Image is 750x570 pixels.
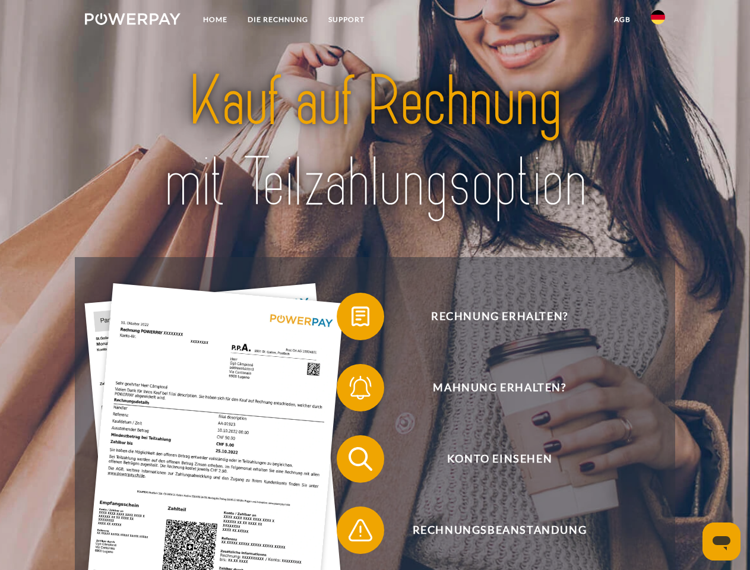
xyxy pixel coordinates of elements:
img: qb_warning.svg [346,515,375,545]
img: de [651,10,665,24]
img: qb_bill.svg [346,302,375,331]
span: Konto einsehen [354,435,645,483]
button: Rechnungsbeanstandung [337,506,645,554]
a: SUPPORT [318,9,375,30]
span: Rechnung erhalten? [354,293,645,340]
span: Rechnungsbeanstandung [354,506,645,554]
button: Konto einsehen [337,435,645,483]
iframe: Schaltfläche zum Öffnen des Messaging-Fensters [702,522,740,560]
a: DIE RECHNUNG [238,9,318,30]
a: agb [604,9,641,30]
a: Home [193,9,238,30]
img: title-powerpay_de.svg [113,57,637,227]
img: qb_bell.svg [346,373,375,403]
button: Rechnung erhalten? [337,293,645,340]
img: logo-powerpay-white.svg [85,13,181,25]
span: Mahnung erhalten? [354,364,645,411]
img: qb_search.svg [346,444,375,474]
button: Mahnung erhalten? [337,364,645,411]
